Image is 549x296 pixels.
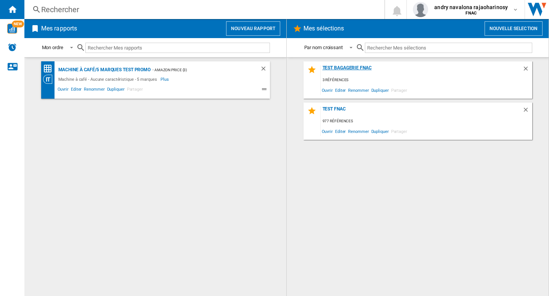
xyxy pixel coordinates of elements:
div: 3 références [321,75,532,85]
div: Supprimer [522,65,532,75]
div: Machine à café - Aucune caractéristique - 5 marques [56,75,161,84]
div: 977 références [321,117,532,126]
div: Supprimer [260,65,270,75]
img: alerts-logo.svg [8,43,17,52]
span: NEW [12,21,24,27]
span: andry navalona rajaoharinosy [434,3,508,11]
div: - AMAZON price (3) [151,65,244,75]
span: Dupliquer [370,126,390,136]
span: Editer [334,126,347,136]
input: Rechercher Mes sélections [365,43,532,53]
b: FNAC [466,11,477,16]
span: Partager [390,126,408,136]
div: test bagagerie FNAC [321,65,522,75]
button: Nouvelle selection [485,21,543,36]
span: Dupliquer [106,86,126,95]
span: Partager [126,86,144,95]
button: Nouveau rapport [226,21,280,36]
div: Rechercher [41,4,364,15]
div: Machine à café/5 marques test promo [56,65,151,75]
span: Renommer [83,86,106,95]
div: Supprimer [522,106,532,117]
span: Partager [390,85,408,95]
span: Dupliquer [370,85,390,95]
div: Vision Catégorie [43,75,56,84]
div: Matrice des prix [43,64,56,74]
span: Ouvrir [321,126,334,136]
div: Mon ordre [42,45,63,50]
span: Editer [334,85,347,95]
input: Rechercher Mes rapports [85,43,270,53]
img: profile.jpg [413,2,428,17]
span: Ouvrir [321,85,334,95]
div: test fnac [321,106,522,117]
span: Ouvrir [56,86,70,95]
h2: Mes sélections [302,21,345,36]
span: Editer [70,86,83,95]
span: Renommer [347,126,370,136]
div: Par nom croissant [304,45,343,50]
span: Plus [161,75,170,84]
span: Renommer [347,85,370,95]
img: wise-card.svg [7,24,17,34]
h2: Mes rapports [40,21,79,36]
